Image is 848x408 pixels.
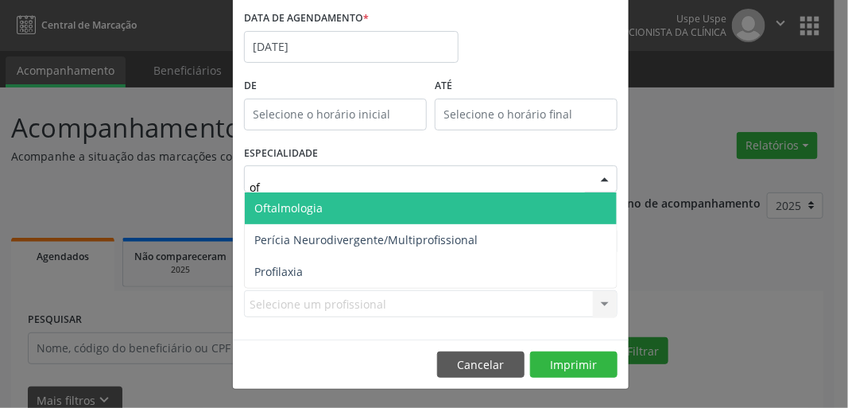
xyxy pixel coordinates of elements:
input: Selecione uma data ou intervalo [244,31,459,63]
button: Imprimir [530,352,618,379]
span: Profilaxia [254,264,303,279]
input: Seleciona uma especialidade [250,171,585,203]
label: DATA DE AGENDAMENTO [244,6,369,31]
span: Oftalmologia [254,200,323,216]
input: Selecione o horário inicial [244,99,427,130]
span: Perícia Neurodivergente/Multiprofissional [254,232,478,247]
input: Selecione o horário final [435,99,618,130]
label: De [244,74,427,99]
button: Cancelar [437,352,525,379]
label: ESPECIALIDADE [244,142,318,166]
label: ATÉ [435,74,618,99]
